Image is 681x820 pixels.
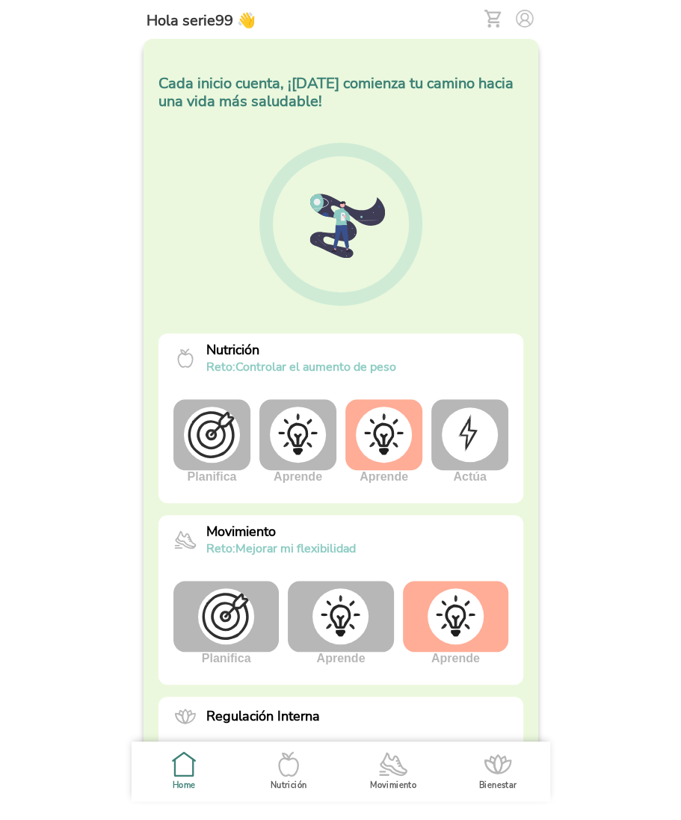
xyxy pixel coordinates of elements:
p: Movimiento [206,522,356,540]
p: Mejorar mi flexibilidad [206,540,356,557]
span: reto: [206,540,235,557]
div: Aprende [345,399,422,484]
ion-label: Bienestar [478,780,516,791]
ion-label: Nutrición [270,780,306,791]
span: reto: [206,359,235,375]
div: Planifica [173,581,279,665]
h5: Cada inicio cuenta, ¡[DATE] comienza tu camino hacia una vida más saludable! [158,75,523,111]
div: Actúa [431,399,508,484]
div: Aprende [402,581,508,665]
ion-label: Movimiento [370,780,416,791]
ion-label: Home [172,780,194,791]
p: Controlar el aumento de peso [206,359,396,375]
div: Aprende [288,581,393,665]
p: Nutrición [206,341,396,359]
h5: Hola serie99 👋 [147,12,256,30]
p: Regulación Interna [206,707,320,725]
div: Aprende [259,399,336,484]
div: Planifica [173,399,250,484]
